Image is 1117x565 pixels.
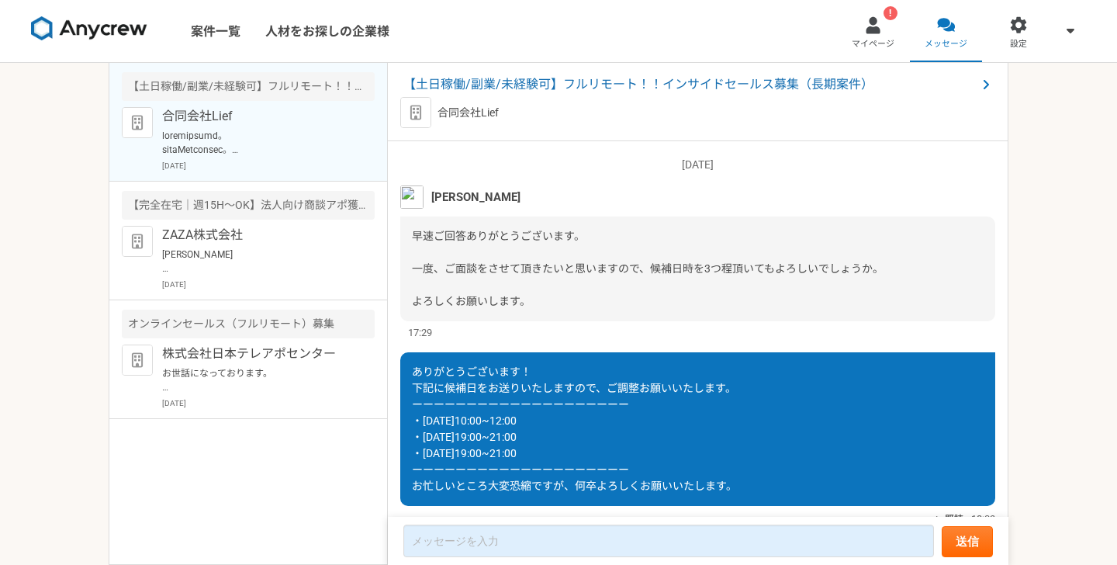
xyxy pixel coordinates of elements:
[1010,38,1027,50] span: 設定
[162,279,375,290] p: [DATE]
[412,366,737,492] span: ありがとうございます！ 下記に候補日をお送りいたしますので、ご調整お願いいたします。 ーーーーーーーーーーーーーーーーーーーー ・[DATE]10:00~12:00 ・[DATE]19:00~2...
[400,157,995,173] p: [DATE]
[122,226,153,257] img: default_org_logo-42cde973f59100197ec2c8e796e4974ac8490bb5b08a0eb061ff975e4574aa76.png
[925,38,967,50] span: メッセージ
[162,129,354,157] p: loremipsumd。 sitaMetconsec。 adipiscingelitseddoeiusmodte。 incididuntutlaboreetdol、 magnaaliquaeni...
[971,511,995,526] span: 18:03
[162,107,354,126] p: 合同会社Lief
[122,345,153,376] img: default_org_logo-42cde973f59100197ec2c8e796e4974ac8490bb5b08a0eb061ff975e4574aa76.png
[437,105,499,121] p: 合同会社Lief
[884,6,897,20] div: !
[122,72,375,101] div: 【土日稼働/副業/未経験可】フルリモート！！インサイドセールス募集（長期案件）
[162,226,354,244] p: ZAZA株式会社
[31,16,147,41] img: 8DqYSo04kwAAAAASUVORK5CYII=
[400,97,431,128] img: default_org_logo-42cde973f59100197ec2c8e796e4974ac8490bb5b08a0eb061ff975e4574aa76.png
[852,38,894,50] span: マイページ
[162,397,375,409] p: [DATE]
[942,526,993,557] button: 送信
[122,107,153,138] img: default_org_logo-42cde973f59100197ec2c8e796e4974ac8490bb5b08a0eb061ff975e4574aa76.png
[945,510,963,529] span: 既読
[162,345,354,363] p: 株式会社日本テレアポセンター
[403,75,977,94] span: 【土日稼働/副業/未経験可】フルリモート！！インサイドセールス募集（長期案件）
[162,248,354,276] p: [PERSON_NAME] お世話になっております。 ZAZA株式会社の[PERSON_NAME]です。 本案件ですが、営業対象となる企業様の営業時間に合わせ、平日日中のご稼働がメインでできる方...
[431,189,520,206] span: [PERSON_NAME]
[122,191,375,220] div: 【完全在宅｜週15H〜OK】法人向け商談アポ獲得をお願いします！
[162,366,354,394] p: お世話になっております。 プロフィール拝見してとても魅力的なご経歴で、 ぜひ一度、弊社面談をお願いできないでしょうか？ [URL][DOMAIN_NAME][DOMAIN_NAME] 当社ですが...
[408,325,432,340] span: 17:29
[412,230,884,307] span: 早速ご回答ありがとうございます。 一度、ご面談をさせて頂きたいと思いますので、候補日時を3つ程頂いてもよろしいでしょうか。 よろしくお願いします。
[122,310,375,338] div: オンラインセールス（フルリモート）募集
[400,185,424,209] img: unnamed.png
[162,160,375,172] p: [DATE]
